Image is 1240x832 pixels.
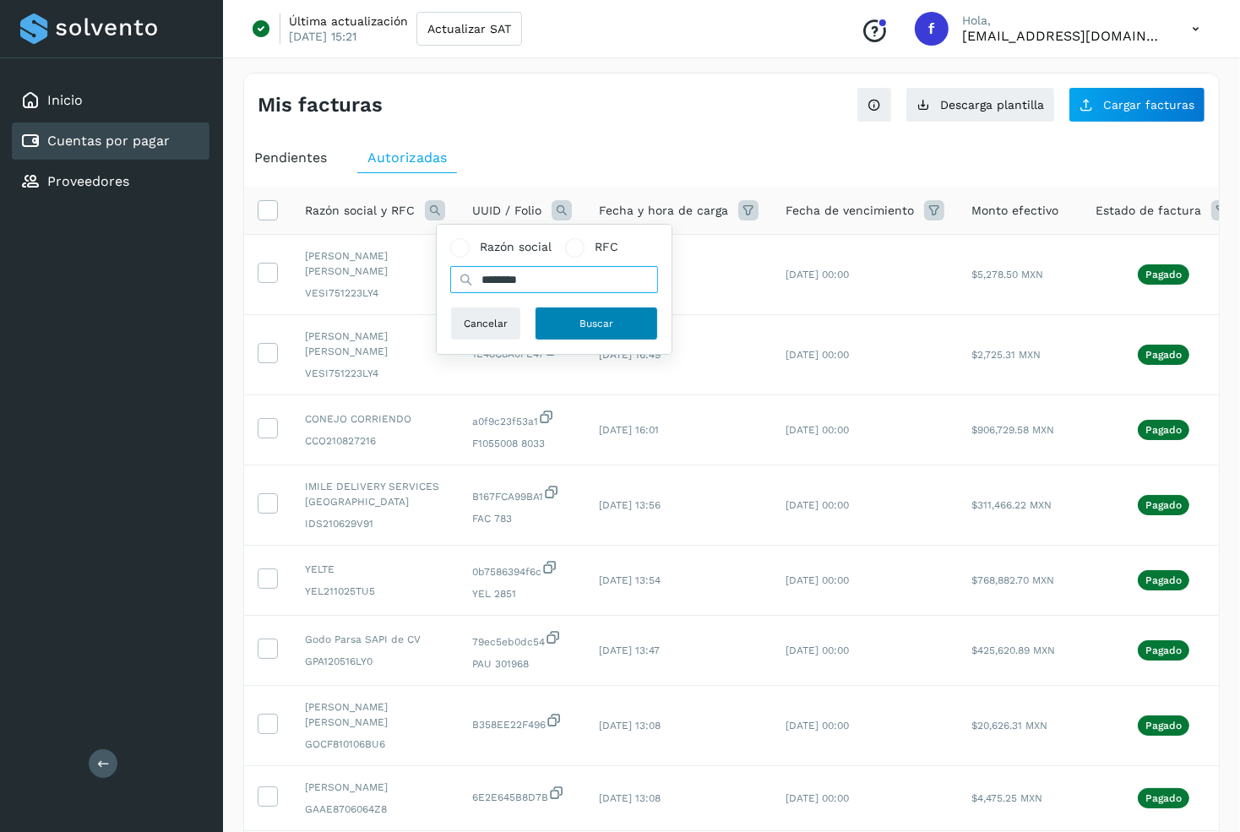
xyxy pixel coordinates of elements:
[786,269,849,280] span: [DATE] 00:00
[258,93,383,117] h4: Mis facturas
[305,411,445,427] span: CONEJO CORRIENDO
[12,122,209,160] div: Cuentas por pagar
[305,285,445,301] span: VESI751223LY4
[1096,202,1201,220] span: Estado de factura
[472,409,572,429] span: a0f9c23f53a1
[971,269,1043,280] span: $5,278.50 MXN
[305,562,445,577] span: YELTE
[786,574,849,586] span: [DATE] 00:00
[305,202,415,220] span: Razón social y RFC
[47,173,129,189] a: Proveedores
[599,792,661,804] span: [DATE] 13:08
[472,629,572,650] span: 79ec5eb0dc54
[305,737,445,752] span: GOCF810106BU6
[305,479,445,509] span: IMILE DELIVERY SERVICES [GEOGRAPHIC_DATA]
[971,792,1042,804] span: $4,475.25 MXN
[305,699,445,730] span: [PERSON_NAME] [PERSON_NAME]
[1069,87,1205,122] button: Cargar facturas
[786,644,849,656] span: [DATE] 00:00
[1145,792,1182,804] p: Pagado
[416,12,522,46] button: Actualizar SAT
[599,424,659,436] span: [DATE] 16:01
[472,785,572,805] span: 6E2E645B8D7B
[305,632,445,647] span: Godo Parsa SAPI de CV
[786,792,849,804] span: [DATE] 00:00
[305,329,445,359] span: [PERSON_NAME] [PERSON_NAME]
[305,802,445,817] span: GAAE8706064Z8
[472,484,572,504] span: B167FCA99BA1
[786,349,849,361] span: [DATE] 00:00
[971,349,1041,361] span: $2,725.31 MXN
[599,644,660,656] span: [DATE] 13:47
[472,586,572,601] span: YEL 2851
[1145,424,1182,436] p: Pagado
[305,366,445,381] span: VESI751223LY4
[1103,99,1194,111] span: Cargar facturas
[1145,644,1182,656] p: Pagado
[940,99,1044,111] span: Descarga plantilla
[305,248,445,279] span: [PERSON_NAME] [PERSON_NAME]
[47,92,83,108] a: Inicio
[971,202,1058,220] span: Monto efectivo
[599,202,728,220] span: Fecha y hora de carga
[971,424,1054,436] span: $906,729.58 MXN
[786,202,914,220] span: Fecha de vencimiento
[472,656,572,672] span: PAU 301968
[962,14,1165,28] p: Hola,
[472,436,572,451] span: F1055008 8033
[971,644,1055,656] span: $425,620.89 MXN
[305,516,445,531] span: IDS210629V91
[786,424,849,436] span: [DATE] 00:00
[906,87,1055,122] button: Descarga plantilla
[427,23,511,35] span: Actualizar SAT
[254,150,327,166] span: Pendientes
[1145,499,1182,511] p: Pagado
[971,574,1054,586] span: $768,882.70 MXN
[472,202,541,220] span: UUID / Folio
[599,720,661,731] span: [DATE] 13:08
[599,574,661,586] span: [DATE] 13:54
[472,511,572,526] span: FAC 783
[305,433,445,449] span: CCO210827216
[367,150,447,166] span: Autorizadas
[786,499,849,511] span: [DATE] 00:00
[289,29,356,44] p: [DATE] 15:21
[47,133,170,149] a: Cuentas por pagar
[472,559,572,579] span: 0b7586394f6c
[12,82,209,119] div: Inicio
[305,654,445,669] span: GPA120516LY0
[599,499,661,511] span: [DATE] 13:56
[12,163,209,200] div: Proveedores
[305,584,445,599] span: YEL211025TU5
[971,720,1047,731] span: $20,626.31 MXN
[1145,574,1182,586] p: Pagado
[289,14,408,29] p: Última actualización
[305,780,445,795] span: [PERSON_NAME]
[1145,349,1182,361] p: Pagado
[1145,269,1182,280] p: Pagado
[1145,720,1182,731] p: Pagado
[472,712,572,732] span: B358EE22F496
[962,28,1165,44] p: facturacion@cubbo.com
[786,720,849,731] span: [DATE] 00:00
[599,349,661,361] span: [DATE] 16:49
[971,499,1052,511] span: $311,466.22 MXN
